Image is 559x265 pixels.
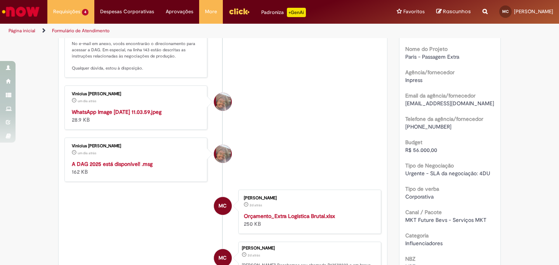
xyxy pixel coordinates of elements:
[219,197,227,215] span: MC
[405,170,490,177] span: Urgente - SLA da negociação: 4DU
[405,53,459,60] span: Paris - Passagem Extra
[250,203,262,207] time: 29/09/2025 16:35:35
[405,100,494,107] span: [EMAIL_ADDRESS][DOMAIN_NAME]
[242,246,377,251] div: [PERSON_NAME]
[443,8,471,15] span: Rascunhos
[214,197,232,215] div: Manuela Rodrigues Correa
[72,108,161,115] a: WhatsApp Image [DATE] 11.03.59.jpeg
[405,240,443,247] span: Influenciadores
[405,162,454,169] b: Tipo de Negociação
[53,8,80,16] span: Requisições
[52,28,109,34] a: Formulário de Atendimento
[205,8,217,16] span: More
[100,8,154,16] span: Despesas Corporativas
[261,8,306,17] div: Padroniza
[405,146,437,153] span: R$ 56.000,00
[405,216,486,223] span: MKT Future Bevs - Serviços MKT
[405,115,483,122] b: Telefone da agência/fornecedor
[403,8,425,16] span: Favoritos
[72,92,201,96] div: Vinicius [PERSON_NAME]
[405,209,442,216] b: Canal / Pacote
[405,69,455,76] b: Agência/fornecedor
[405,255,415,262] b: NBZ
[6,24,367,38] ul: Trilhas de página
[250,203,262,207] span: 2d atrás
[514,8,553,15] span: [PERSON_NAME]
[214,145,232,163] div: Vinicius Rafael De Souza
[405,77,422,84] span: Inpress
[78,99,96,103] span: um dia atrás
[9,28,35,34] a: Página inicial
[244,196,373,200] div: [PERSON_NAME]
[72,144,201,148] div: Vinicius [PERSON_NAME]
[78,151,96,155] time: 30/09/2025 09:46:42
[405,232,429,239] b: Categoria
[405,139,422,146] b: Budget
[248,253,260,258] span: 2d atrás
[72,160,201,176] div: 162 KB
[405,185,439,192] b: Tipo de verba
[82,9,89,16] span: 4
[166,8,193,16] span: Aprovações
[214,93,232,111] div: Vinicius Rafael De Souza
[405,193,434,200] span: Corporativa
[405,45,448,52] b: Nome do Projeto
[72,160,153,167] a: A DAG 2025 está disponível! .msg
[244,213,335,220] a: Orçamento_Extra Logística Brutal.xlsx
[229,5,250,17] img: click_logo_yellow_360x200.png
[287,8,306,17] p: +GenAi
[78,99,96,103] time: 30/09/2025 09:47:40
[248,253,260,258] time: 29/09/2025 16:35:45
[436,8,471,16] a: Rascunhos
[405,123,451,130] span: [PHONE_NUMBER]
[244,212,373,228] div: 250 KB
[1,4,41,19] img: ServiceNow
[72,108,201,124] div: 28.9 KB
[78,151,96,155] span: um dia atrás
[405,92,476,99] b: Email da agência/fornecedor
[502,9,509,14] span: MC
